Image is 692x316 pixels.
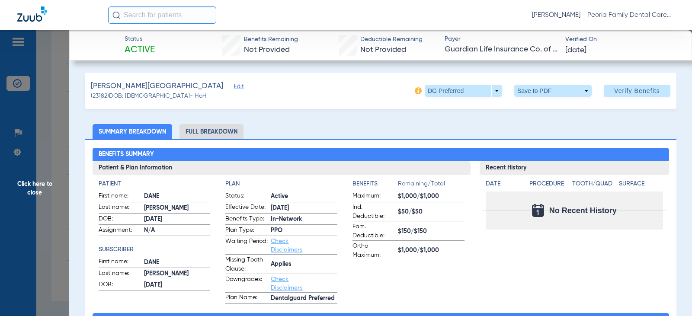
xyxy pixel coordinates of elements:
[225,275,268,292] span: Downgrades:
[271,215,337,224] span: In-Network
[352,192,395,202] span: Maximum:
[614,87,660,94] span: Verify Benefits
[271,238,302,253] a: Check Disclaimers
[425,85,502,97] button: DG Preferred
[360,35,423,44] span: Deductible Remaining
[572,179,616,188] h4: Tooth/Quad
[398,246,465,255] span: $1,000/$1,000
[108,6,216,24] input: Search for patients
[352,203,395,221] span: Ind. Deductible:
[144,215,211,224] span: [DATE]
[398,192,465,201] span: $1,000/$1,000
[271,260,337,269] span: Applies
[99,257,141,268] span: First name:
[225,226,268,236] span: Plan Type:
[99,192,141,202] span: First name:
[398,207,465,217] span: $50/$50
[619,179,663,188] h4: Surface
[99,203,141,213] span: Last name:
[619,179,663,192] app-breakdown-title: Surface
[93,148,669,162] h2: Benefits Summary
[244,35,298,44] span: Benefits Remaining
[565,35,678,44] span: Verified On
[529,179,569,188] h4: Procedure
[144,226,211,235] span: N/A
[99,245,211,254] h4: Subscriber
[604,85,670,97] button: Verify Benefits
[144,192,211,201] span: DANE
[360,46,406,54] span: Not Provided
[225,237,268,254] span: Waiting Period:
[179,124,243,139] li: Full Breakdown
[93,161,471,175] h3: Patient & Plan Information
[17,6,47,22] img: Zuub Logo
[271,204,337,213] span: [DATE]
[112,11,120,19] img: Search Icon
[99,226,141,236] span: Assignment:
[572,179,616,192] app-breakdown-title: Tooth/Quad
[271,192,337,201] span: Active
[271,294,337,303] span: Dentalguard Preferred
[125,44,155,56] span: Active
[144,258,211,267] span: DANE
[144,269,211,278] span: [PERSON_NAME]
[352,179,398,188] h4: Benefits
[91,92,207,101] span: (23182) DOB: [DEMOGRAPHIC_DATA] - HoH
[514,85,592,97] button: Save to PDF
[225,293,268,303] span: Plan Name:
[352,222,395,240] span: Fam. Deductible:
[125,35,155,44] span: Status
[415,87,422,94] img: info-icon
[398,179,465,192] span: Remaining/Total
[549,206,617,215] span: No Recent History
[445,35,557,44] span: Payer
[486,179,522,188] h4: Date
[93,124,172,139] li: Summary Breakdown
[225,179,337,188] h4: Plan
[225,203,268,213] span: Effective Date:
[244,46,290,54] span: Not Provided
[99,269,141,279] span: Last name:
[271,226,337,235] span: PPO
[352,242,395,260] span: Ortho Maximum:
[529,179,569,192] app-breakdown-title: Procedure
[486,179,522,192] app-breakdown-title: Date
[565,45,586,56] span: [DATE]
[144,281,211,290] span: [DATE]
[91,81,223,92] span: [PERSON_NAME][GEOGRAPHIC_DATA]
[532,204,544,217] img: Calendar
[99,214,141,225] span: DOB:
[225,214,268,225] span: Benefits Type:
[480,161,669,175] h3: Recent History
[99,280,141,290] span: DOB:
[225,192,268,202] span: Status:
[271,276,302,291] a: Check Disclaimers
[352,179,398,192] app-breakdown-title: Benefits
[225,255,268,274] span: Missing Tooth Clause:
[398,227,465,236] span: $150/$150
[99,179,211,188] h4: Patient
[445,44,557,55] span: Guardian Life Insurance Co. of America
[144,204,211,213] span: [PERSON_NAME]
[532,11,675,19] span: [PERSON_NAME] - Peoria Family Dental Care
[234,83,242,92] span: Edit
